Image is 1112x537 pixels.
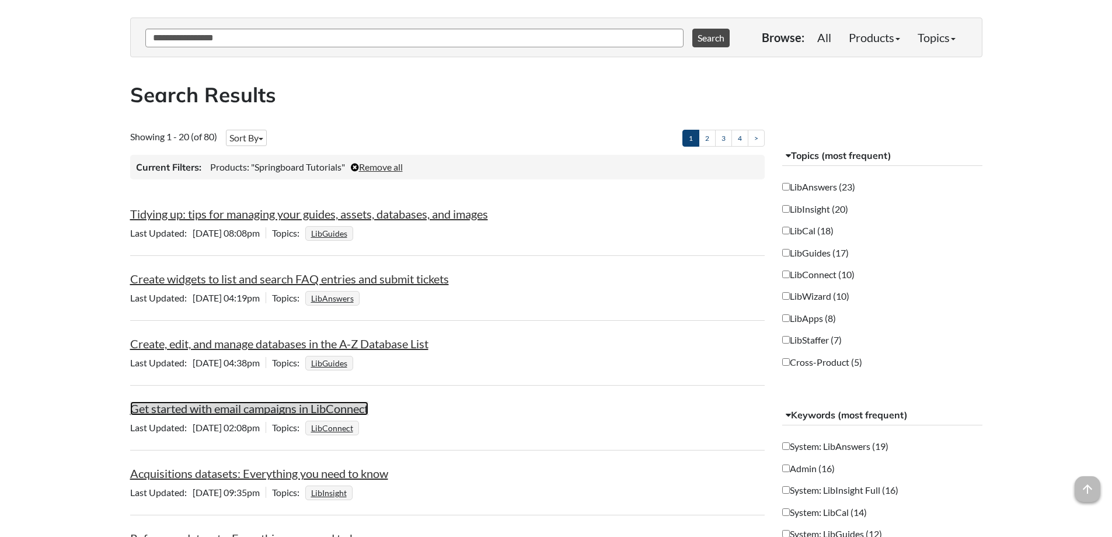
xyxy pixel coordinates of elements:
[272,357,305,368] span: Topics
[130,292,193,303] span: Last Updated
[840,26,909,49] a: Products
[136,161,201,174] h3: Current Filters
[782,334,842,347] label: LibStaffer (7)
[309,225,349,242] a: LibGuides
[782,312,836,325] label: LibApps (8)
[272,487,305,498] span: Topics
[782,442,790,450] input: System: LibAnswers (19)
[782,506,867,519] label: System: LibCal (14)
[305,422,362,433] ul: Topics
[272,422,305,433] span: Topics
[782,356,862,369] label: Cross-Product (5)
[699,130,716,147] a: 2
[782,268,855,281] label: LibConnect (10)
[130,272,449,286] a: Create widgets to list and search FAQ entries and submit tickets
[782,183,790,190] input: LibAnswers (23)
[226,130,267,146] button: Sort By
[731,130,748,147] a: 4
[305,292,362,303] ul: Topics
[682,130,765,147] ul: Pagination of search results
[130,422,266,433] span: [DATE] 02:08pm
[782,145,982,167] button: Topics (most frequent)
[762,29,804,46] p: Browse:
[130,422,193,433] span: Last Updated
[782,405,982,426] button: Keywords (most frequent)
[782,292,790,300] input: LibWizard (10)
[909,26,964,49] a: Topics
[130,401,368,415] a: Get started with email campaigns in LibConnect
[782,336,790,344] input: LibStaffer (7)
[782,249,790,257] input: LibGuides (17)
[305,487,355,498] ul: Topics
[682,130,699,147] a: 1
[782,271,790,278] input: LibConnect (10)
[782,440,888,453] label: System: LibAnswers (19)
[130,487,266,498] span: [DATE] 09:35pm
[130,357,193,368] span: Last Updated
[130,227,266,238] span: [DATE] 08:08pm
[309,420,355,436] a: LibConnect
[782,247,849,259] label: LibGuides (17)
[251,161,345,172] span: "Springboard Tutorials"
[351,161,403,172] a: Remove all
[309,290,355,307] a: LibAnswers
[748,130,765,147] a: >
[309,355,349,372] a: LibGuides
[782,358,790,366] input: Cross-Product (5)
[782,203,848,216] label: LibInsight (20)
[130,487,193,498] span: Last Updated
[782,290,849,303] label: LibWizard (10)
[210,161,249,172] span: Products:
[692,29,730,47] button: Search
[130,227,193,238] span: Last Updated
[130,207,488,221] a: Tidying up: tips for managing your guides, assets, databases, and images
[782,314,790,322] input: LibApps (8)
[305,357,356,368] ul: Topics
[782,224,834,237] label: LibCal (18)
[130,466,388,480] a: Acquisitions datasets: Everything you need to know
[782,508,790,516] input: System: LibCal (14)
[782,465,790,472] input: Admin (16)
[1075,476,1100,502] span: arrow_upward
[782,484,898,497] label: System: LibInsight Full (16)
[130,292,266,303] span: [DATE] 04:19pm
[309,484,348,501] a: LibInsight
[272,227,305,238] span: Topics
[1075,477,1100,491] a: arrow_upward
[782,462,835,475] label: Admin (16)
[782,486,790,494] input: System: LibInsight Full (16)
[715,130,732,147] a: 3
[782,181,855,193] label: LibAnswers (23)
[305,227,356,238] ul: Topics
[782,205,790,213] input: LibInsight (20)
[130,337,428,351] a: Create, edit, and manage databases in the A-Z Database List
[782,227,790,234] input: LibCal (18)
[130,357,266,368] span: [DATE] 04:38pm
[808,26,840,49] a: All
[130,81,982,109] h2: Search Results
[272,292,305,303] span: Topics
[130,131,217,142] span: Showing 1 - 20 (of 80)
